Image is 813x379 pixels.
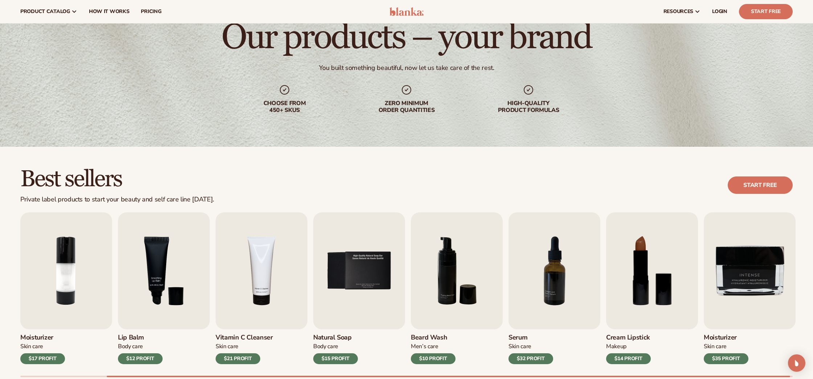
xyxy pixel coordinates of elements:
div: $12 PROFIT [118,353,163,364]
h3: Lip Balm [118,334,163,342]
span: pricing [141,9,161,14]
div: Body Care [118,343,163,350]
h3: Vitamin C Cleanser [216,334,273,342]
div: Makeup [606,343,651,350]
h3: Cream Lipstick [606,334,651,342]
div: Choose from 450+ Skus [238,100,331,114]
div: $32 PROFIT [508,353,553,364]
h2: Best sellers [20,167,214,191]
h3: Moisturizer [20,334,65,342]
div: Private label products to start your beauty and self care line [DATE]. [20,196,214,204]
div: $15 PROFIT [313,353,358,364]
a: 5 / 9 [313,212,405,364]
a: Start Free [739,4,793,19]
a: 3 / 9 [118,212,210,364]
span: resources [663,9,693,14]
h3: Serum [508,334,553,342]
a: 4 / 9 [216,212,307,364]
a: 7 / 9 [508,212,600,364]
div: Body Care [313,343,358,350]
div: $21 PROFIT [216,353,260,364]
h1: Our products – your brand [221,20,591,55]
a: 2 / 9 [20,212,112,364]
div: Skin Care [216,343,273,350]
a: Start free [728,176,793,194]
div: You built something beautiful, now let us take care of the rest. [319,64,494,72]
h3: Natural Soap [313,334,358,342]
span: LOGIN [712,9,727,14]
div: Skin Care [508,343,553,350]
div: $35 PROFIT [704,353,748,364]
a: 9 / 9 [704,212,796,364]
div: High-quality product formulas [482,100,575,114]
div: Skin Care [20,343,65,350]
div: Zero minimum order quantities [360,100,453,114]
div: $14 PROFIT [606,353,651,364]
a: 8 / 9 [606,212,698,364]
h3: Beard Wash [411,334,455,342]
img: logo [389,7,424,16]
a: 6 / 9 [411,212,503,364]
h3: Moisturizer [704,334,748,342]
span: How It Works [89,9,130,14]
span: product catalog [20,9,70,14]
div: Open Intercom Messenger [788,354,805,372]
div: $10 PROFIT [411,353,455,364]
div: Skin Care [704,343,748,350]
div: Men’s Care [411,343,455,350]
div: $17 PROFIT [20,353,65,364]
